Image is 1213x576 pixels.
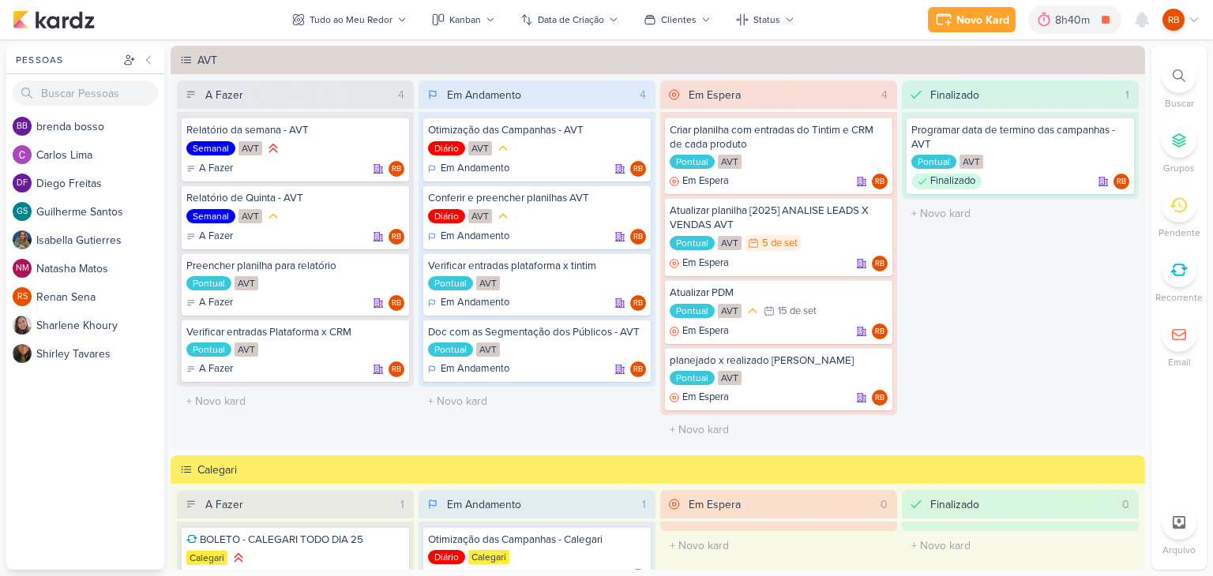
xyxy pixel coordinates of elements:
[875,87,894,103] div: 4
[630,161,646,177] div: Rogerio Bispo
[389,229,404,245] div: Rogerio Bispo
[205,87,243,103] div: A Fazer
[392,234,401,241] p: RB
[875,178,884,186] p: RB
[670,304,715,318] div: Pontual
[875,328,884,336] p: RB
[682,390,729,406] p: Em Espera
[13,145,32,164] img: Carlos Lima
[265,208,281,224] div: Prioridade Média
[875,260,884,268] p: RB
[180,390,411,413] input: + Novo kard
[447,87,521,103] div: Em Andamento
[930,174,975,189] p: Finalizado
[428,209,465,223] div: Diário
[1159,226,1200,240] p: Pendente
[13,202,32,221] div: Guilherme Santos
[16,264,29,273] p: NM
[630,229,646,245] div: Rogerio Bispo
[911,123,1129,151] div: Programar data de termino das campanhas - AVT
[17,293,28,301] p: RS
[872,174,888,189] div: Responsável: Rogerio Bispo
[930,87,979,103] div: Finalizado
[13,287,32,306] div: Renan Sena
[392,366,401,374] p: RB
[468,550,509,564] div: Calegari
[186,276,231,290] div: Pontual
[1162,543,1196,557] p: Arquivo
[872,324,888,339] div: Responsável: Rogerio Bispo
[630,161,646,177] div: Responsável: Rogerio Bispo
[682,256,729,271] p: Em Espera
[911,155,956,169] div: Pontual
[13,53,120,67] div: Pessoas
[633,87,652,103] div: 4
[1117,178,1126,186] p: RB
[670,256,729,271] div: Em Espera
[441,229,509,245] p: Em Andamento
[670,371,715,385] div: Pontual
[428,533,646,547] div: Otimização das Campanhas - Calegari
[392,300,401,308] p: RB
[905,534,1136,557] input: + Novo kard
[670,353,888,368] div: planejado x realizado Éden
[689,496,741,513] div: Em Espera
[231,550,246,566] div: Prioridade Alta
[630,295,646,311] div: Responsável: Rogerio Bispo
[682,324,729,339] p: Em Espera
[441,161,509,177] p: Em Andamento
[199,361,233,377] p: A Fazer
[186,123,404,137] div: Relatório da semana - AVT
[762,238,798,249] div: 5 de set
[36,175,164,192] div: D i e g o F r e i t a s
[633,166,643,174] p: RB
[428,191,646,205] div: Conferir e preencher planilhas AVT
[389,361,404,377] div: Rogerio Bispo
[718,155,742,169] div: AVT
[13,344,32,363] img: Shirley Tavares
[1165,96,1194,110] p: Buscar
[428,161,509,177] div: Em Andamento
[36,260,164,277] div: N a t a s h a M a t o s
[682,174,729,189] p: Em Espera
[186,191,404,205] div: Relatório de Quinta - AVT
[36,147,164,163] div: C a r l o s L i m a
[197,52,1140,69] div: AVT
[476,276,500,290] div: AVT
[663,418,894,441] input: + Novo kard
[36,232,164,249] div: I s a b e l l a G u t i e r r e s
[468,141,492,155] div: AVT
[1116,496,1136,513] div: 0
[872,390,888,406] div: Responsável: Rogerio Bispo
[1113,174,1129,189] div: Responsável: Rogerio Bispo
[1055,12,1095,28] div: 8h40m
[235,342,258,357] div: AVT
[186,325,404,339] div: Verificar entradas Plataforma x CRM
[633,234,643,241] p: RB
[186,342,231,357] div: Pontual
[745,303,760,319] div: Prioridade Média
[13,117,32,136] div: brenda bosso
[476,342,500,357] div: AVT
[17,179,28,188] p: DF
[36,118,164,135] div: b r e n d a b o s s o
[394,496,411,513] div: 1
[960,155,983,169] div: AVT
[428,295,509,311] div: Em Andamento
[718,304,742,318] div: AVT
[389,229,404,245] div: Responsável: Rogerio Bispo
[778,306,817,316] div: 15 de set
[36,204,164,220] div: G u i l h e r m e S a n t o s
[447,496,521,513] div: Em Andamento
[911,174,982,189] div: Finalizado
[718,236,742,250] div: AVT
[205,496,243,513] div: A Fazer
[17,122,28,131] p: bb
[670,286,888,300] div: Atualizar PDM
[428,229,509,245] div: Em Andamento
[13,316,32,335] img: Sharlene Khoury
[13,174,32,193] div: Diego Freitas
[1168,13,1180,27] p: RB
[389,295,404,311] div: Rogerio Bispo
[956,12,1009,28] div: Novo Kard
